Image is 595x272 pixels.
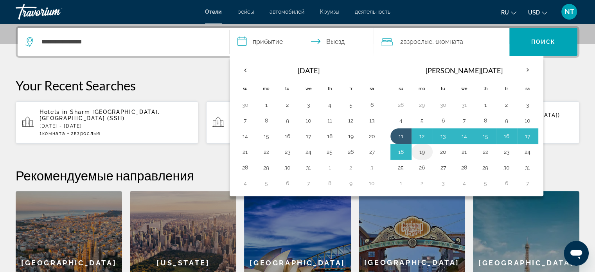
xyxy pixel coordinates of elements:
[458,115,471,126] button: Day 7
[479,162,492,173] button: Day 29
[281,99,294,110] button: Day 2
[501,7,516,18] button: Change language
[403,38,432,45] span: Взрослые
[432,36,463,47] span: , 1
[345,99,357,110] button: Day 5
[324,146,336,157] button: Day 25
[74,131,101,136] span: Взрослые
[239,99,252,110] button: Day 30
[41,36,218,48] input: Search hotel destination
[416,178,428,189] button: Day 2
[302,146,315,157] button: Day 24
[395,99,407,110] button: Day 28
[71,131,101,136] span: 2
[324,162,336,173] button: Day 1
[479,115,492,126] button: Day 8
[458,146,471,157] button: Day 21
[345,162,357,173] button: Day 2
[395,115,407,126] button: Day 4
[395,146,407,157] button: Day 18
[500,178,513,189] button: Day 6
[416,146,428,157] button: Day 19
[559,4,579,20] button: User Menu
[412,61,517,80] th: [PERSON_NAME][DATE]
[479,131,492,142] button: Day 15
[531,39,556,45] span: Поиск
[521,115,534,126] button: Day 10
[239,178,252,189] button: Day 4
[270,9,304,15] a: автомобилей
[437,99,449,110] button: Day 30
[324,115,336,126] button: Day 11
[235,61,383,191] table: Left calendar grid
[366,178,378,189] button: Day 10
[302,178,315,189] button: Day 7
[260,162,273,173] button: Day 29
[324,178,336,189] button: Day 8
[416,115,428,126] button: Day 5
[564,8,574,16] span: NT
[500,115,513,126] button: Day 9
[416,162,428,173] button: Day 26
[260,178,273,189] button: Day 5
[528,9,540,16] span: USD
[345,178,357,189] button: Day 9
[458,162,471,173] button: Day 28
[260,146,273,157] button: Day 22
[564,241,589,266] iframe: Кнопка запуска окна обмена сообщениями
[302,115,315,126] button: Day 10
[320,9,339,15] a: Круизы
[479,99,492,110] button: Day 1
[395,178,407,189] button: Day 1
[281,146,294,157] button: Day 23
[206,101,389,144] button: [GEOGRAPHIC_DATA] ([GEOGRAPHIC_DATA], PK) and Nearby Hotels[DATE] - [DATE]1Комната2Взрослые
[437,115,449,126] button: Day 6
[416,131,428,142] button: Day 12
[528,7,547,18] button: Change currency
[239,131,252,142] button: Day 14
[42,131,66,136] span: Комната
[239,162,252,173] button: Day 28
[281,162,294,173] button: Day 30
[479,146,492,157] button: Day 22
[302,99,315,110] button: Day 3
[437,131,449,142] button: Day 13
[366,115,378,126] button: Day 13
[230,28,374,56] button: Select check in and out date
[237,9,254,15] a: рейсы
[366,99,378,110] button: Day 6
[16,2,94,22] a: Travorium
[16,168,579,183] h2: Рекомендуемые направления
[400,36,432,47] span: 2
[281,115,294,126] button: Day 9
[521,162,534,173] button: Day 31
[355,9,390,15] a: деятельность
[479,178,492,189] button: Day 5
[40,109,160,121] span: Sharm [GEOGRAPHIC_DATA], [GEOGRAPHIC_DATA] (SSH)
[205,9,222,15] a: Отели
[500,99,513,110] button: Day 2
[437,162,449,173] button: Day 27
[501,9,509,16] span: ru
[373,28,509,56] button: Travelers: 2 adults, 0 children
[324,131,336,142] button: Day 18
[500,146,513,157] button: Day 23
[500,131,513,142] button: Day 16
[40,131,65,136] span: 1
[509,28,577,56] button: Search
[302,131,315,142] button: Day 17
[390,61,538,191] table: Right calendar grid
[281,178,294,189] button: Day 6
[517,61,538,79] button: Next month
[302,162,315,173] button: Day 31
[395,162,407,173] button: Day 25
[521,131,534,142] button: Day 17
[324,99,336,110] button: Day 4
[345,131,357,142] button: Day 19
[16,77,579,93] p: Your Recent Searches
[239,146,252,157] button: Day 21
